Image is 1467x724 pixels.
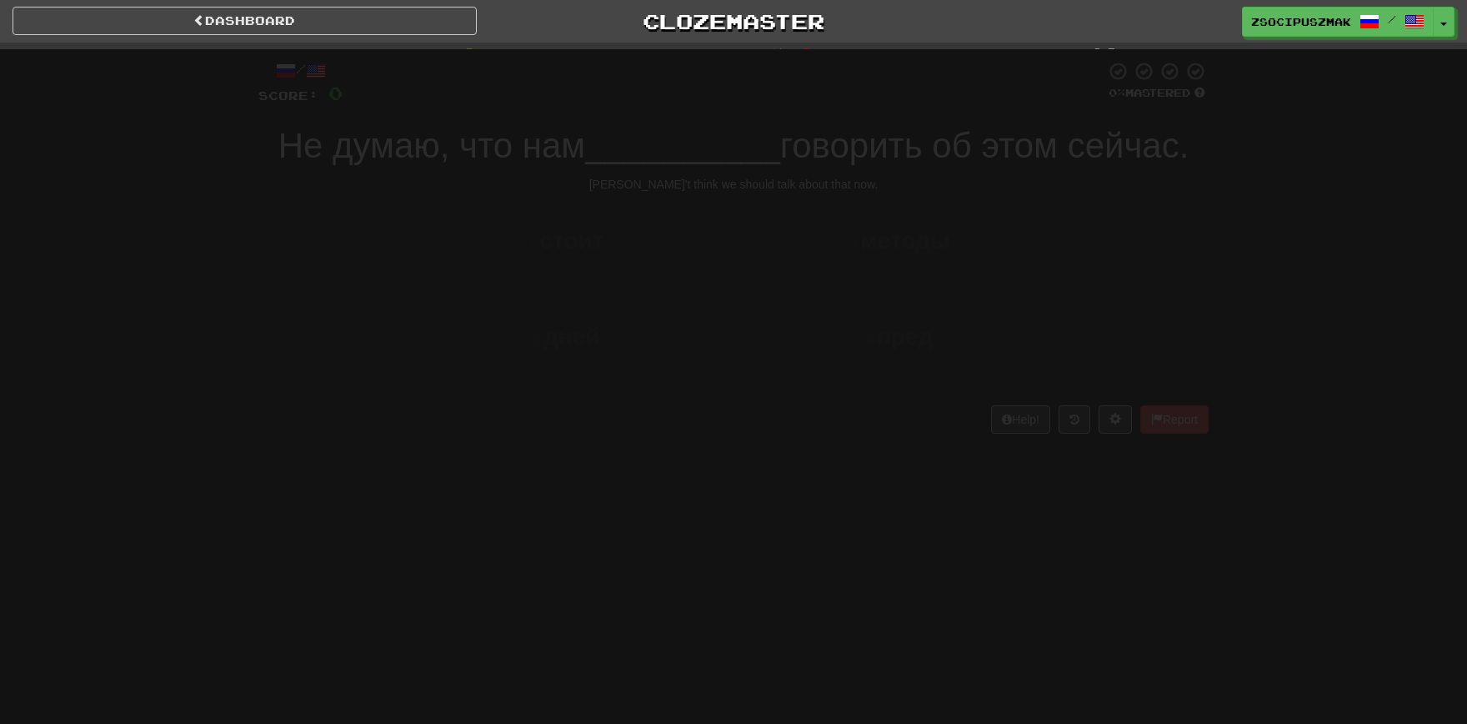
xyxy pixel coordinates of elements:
span: Incorrect [653,47,759,63]
span: Score: [258,88,318,103]
span: 0 [463,44,477,64]
button: 2.методы [746,204,1054,277]
a: zsocipuszmak / [1242,7,1434,37]
button: 3.дней [413,300,721,373]
button: 4.пред [746,300,1054,373]
span: методы [860,228,950,254]
button: Round history (alt+y) [1059,405,1090,434]
a: Dashboard [13,7,477,35]
small: 4 . [867,334,877,347]
span: говорить об этом сейчас. [780,126,1189,165]
small: 1 . [530,238,540,251]
div: / [258,61,343,82]
span: To go [990,47,1049,63]
span: пред [877,324,933,349]
a: Clozemaster [502,7,966,36]
div: [PERSON_NAME]'t think we should talk about that now. [258,176,1209,193]
span: 0 [799,44,814,64]
span: стоит [539,228,603,254]
button: Report [1140,405,1209,434]
span: дней [543,324,599,349]
span: zsocipuszmak [1251,14,1351,29]
div: Mastered [1105,86,1209,101]
span: / [1388,13,1396,25]
button: 1.стоит [413,204,721,277]
small: 2 . [850,238,860,251]
small: 3 . [533,334,543,347]
span: Не думаю, что нам [278,126,586,165]
span: 0 % [1109,86,1125,99]
span: __________ [585,126,780,165]
span: 10 [1090,44,1119,64]
span: Correct [339,47,421,63]
button: Help! [991,405,1050,434]
span: 0 [328,83,343,103]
